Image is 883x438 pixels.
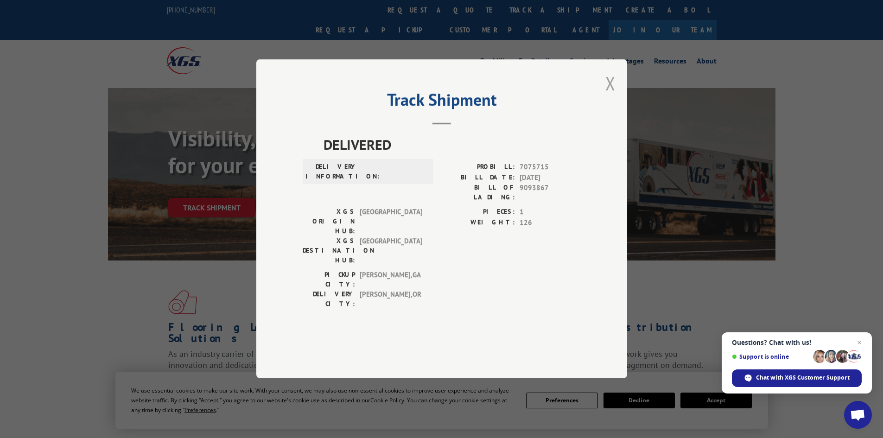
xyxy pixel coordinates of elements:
label: PICKUP CITY: [303,270,355,290]
span: Questions? Chat with us! [732,339,862,346]
label: DELIVERY INFORMATION: [305,162,358,182]
label: WEIGHT: [442,217,515,228]
span: [GEOGRAPHIC_DATA] [360,236,422,266]
span: 7075715 [520,162,581,173]
span: Support is online [732,353,810,360]
button: Close modal [605,71,616,95]
label: PIECES: [442,207,515,218]
label: PROBILL: [442,162,515,173]
label: XGS DESTINATION HUB: [303,236,355,266]
span: [PERSON_NAME] , OR [360,290,422,309]
span: 126 [520,217,581,228]
span: [PERSON_NAME] , GA [360,270,422,290]
h2: Track Shipment [303,93,581,111]
span: DELIVERED [324,134,581,155]
label: XGS ORIGIN HUB: [303,207,355,236]
label: DELIVERY CITY: [303,290,355,309]
span: Close chat [854,337,865,348]
span: [DATE] [520,172,581,183]
span: Chat with XGS Customer Support [756,374,850,382]
label: BILL OF LADING: [442,183,515,203]
span: 9093867 [520,183,581,203]
label: BILL DATE: [442,172,515,183]
div: Chat with XGS Customer Support [732,369,862,387]
div: Open chat [844,401,872,429]
span: 1 [520,207,581,218]
span: [GEOGRAPHIC_DATA] [360,207,422,236]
